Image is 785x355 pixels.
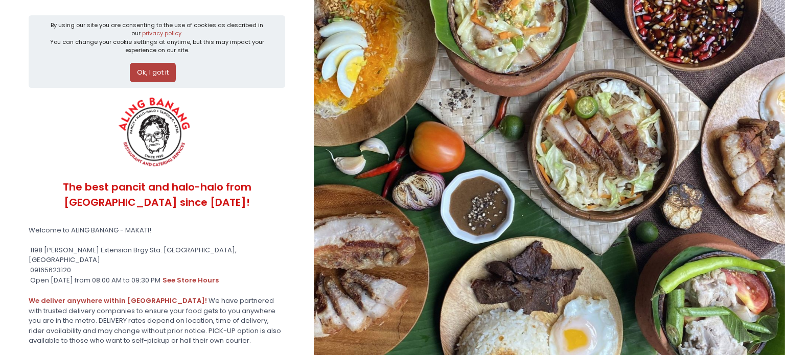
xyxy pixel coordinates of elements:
[29,275,285,286] div: Open [DATE] from 08:00 AM to 09:30 PM
[112,94,198,171] img: ALING BANANG
[29,245,285,265] div: 1198 [PERSON_NAME] Extension Brgy Sta. [GEOGRAPHIC_DATA], [GEOGRAPHIC_DATA]
[29,171,285,219] div: The best pancit and halo-halo from [GEOGRAPHIC_DATA] since [DATE]!
[162,275,219,286] button: see store hours
[142,29,182,37] a: privacy policy.
[130,63,176,82] button: Ok, I got it
[29,225,285,235] div: Welcome to ALING BANANG - MAKATI!
[29,296,207,305] b: We deliver anywhere within [GEOGRAPHIC_DATA]!
[46,21,268,55] div: By using our site you are consenting to the use of cookies as described in our You can change you...
[29,296,285,346] div: We have partnered with trusted delivery companies to ensure your food gets to you anywhere you ar...
[29,265,285,275] div: 09165623120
